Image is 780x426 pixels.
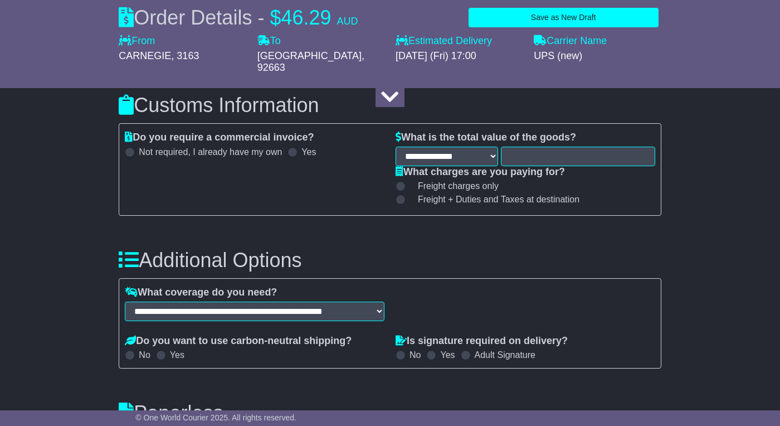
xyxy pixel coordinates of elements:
label: Do you require a commercial invoice? [125,132,314,144]
span: , 92663 [257,50,364,74]
span: © One World Courier 2025. All rights reserved. [135,413,296,422]
label: Yes [301,147,316,157]
label: Do you want to use carbon-neutral shipping? [125,335,352,347]
span: [GEOGRAPHIC_DATA] [257,50,362,61]
label: What is the total value of the goods? [396,132,576,144]
label: Freight charges only [404,181,499,191]
label: Not required, I already have my own [139,147,282,157]
label: Is signature required on delivery? [396,335,568,347]
label: What coverage do you need? [125,287,277,299]
h3: Additional Options [119,249,661,272]
h3: Paperless [119,402,661,424]
h3: Customs Information [119,94,661,117]
span: CARNEGIE [119,50,171,61]
label: Yes [170,350,184,360]
label: No [139,350,150,360]
label: Adult Signature [475,350,535,360]
span: AUD [337,16,358,27]
label: To [257,35,281,47]
label: Yes [440,350,455,360]
span: 46.29 [281,6,331,29]
label: What charges are you paying for? [396,166,565,178]
label: Carrier Name [534,35,607,47]
span: $ [270,6,281,29]
label: From [119,35,155,47]
span: , 3163 [171,50,199,61]
div: UPS (new) [534,50,661,62]
label: No [409,350,421,360]
div: [DATE] (Fri) 17:00 [396,50,523,62]
div: Order Details - [119,6,358,30]
span: Freight + Duties and Taxes at destination [418,194,579,205]
button: Save as New Draft [469,8,659,27]
label: Estimated Delivery [396,35,523,47]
